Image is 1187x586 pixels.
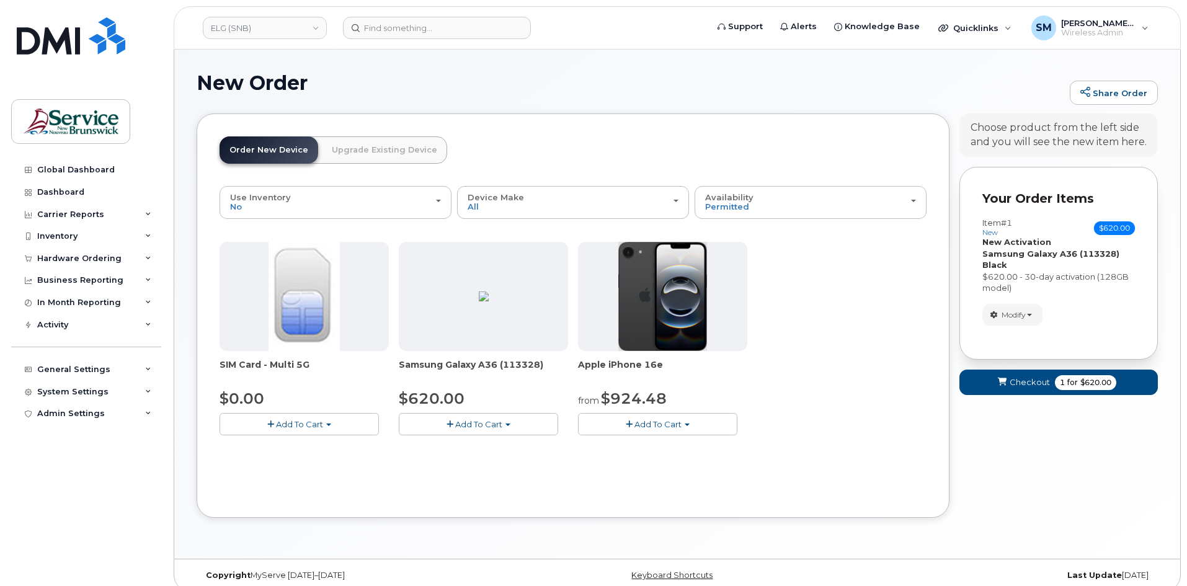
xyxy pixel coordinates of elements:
span: $620.00 [399,389,465,407]
span: Availability [705,192,754,202]
span: Add To Cart [276,419,323,429]
span: #1 [1001,218,1012,228]
button: Add To Cart [220,413,379,435]
small: new [982,228,998,237]
img: 00D627D4-43E9-49B7-A367-2C99342E128C.jpg [269,242,339,351]
strong: Last Update [1067,570,1122,580]
span: 1 [1060,377,1065,388]
div: $620.00 - 30-day activation (128GB model) [982,271,1135,294]
span: $0.00 [220,389,264,407]
span: for [1065,377,1080,388]
span: Modify [1002,309,1026,321]
img: iphone16e.png [618,242,708,351]
span: $620.00 [1094,221,1135,235]
span: Add To Cart [455,419,502,429]
span: Permitted [705,202,749,211]
span: No [230,202,242,211]
span: All [468,202,479,211]
div: SIM Card - Multi 5G [220,358,389,383]
strong: New Activation [982,237,1051,247]
a: Upgrade Existing Device [322,136,447,164]
img: ED9FC9C2-4804-4D92-8A77-98887F1967E0.png [479,291,489,301]
span: Device Make [468,192,524,202]
a: Order New Device [220,136,318,164]
strong: Copyright [206,570,251,580]
button: Add To Cart [399,413,558,435]
button: Modify [982,304,1043,326]
span: $620.00 [1080,377,1111,388]
div: [DATE] [837,570,1158,580]
span: Checkout [1010,376,1050,388]
button: Availability Permitted [695,186,927,218]
span: $924.48 [601,389,667,407]
a: Keyboard Shortcuts [631,570,713,580]
button: Add To Cart [578,413,737,435]
a: Share Order [1070,81,1158,105]
button: Checkout 1 for $620.00 [959,370,1158,395]
div: Choose product from the left side and you will see the new item here. [971,121,1147,149]
div: Samsung Galaxy A36 (113328) [399,358,568,383]
h3: Item [982,218,1012,236]
p: Your Order Items [982,190,1135,208]
button: Use Inventory No [220,186,451,218]
span: Use Inventory [230,192,291,202]
div: MyServe [DATE]–[DATE] [197,570,517,580]
div: Apple iPhone 16e [578,358,747,383]
span: Add To Cart [634,419,682,429]
button: Device Make All [457,186,689,218]
strong: Black [982,260,1007,270]
strong: Samsung Galaxy A36 (113328) [982,249,1119,259]
small: from [578,395,599,406]
h1: New Order [197,72,1064,94]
